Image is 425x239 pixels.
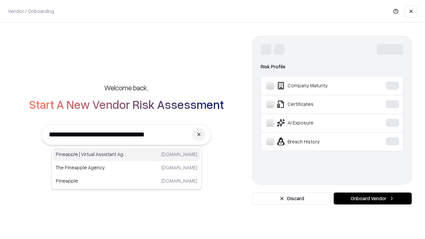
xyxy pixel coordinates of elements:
div: Risk Profile [261,63,403,71]
p: [DOMAIN_NAME] [161,177,197,184]
p: [DOMAIN_NAME] [161,164,197,171]
div: Certificates [266,100,366,108]
p: The Pineapple Agency [56,164,127,171]
p: [DOMAIN_NAME] [161,151,197,158]
button: Onboard Vendor [334,193,412,204]
button: Discard [252,193,331,204]
p: Vendor / Onboarding [8,8,54,15]
div: AI Exposure [266,119,366,127]
div: Suggestions [51,146,202,189]
p: Pineapple | Virtual Assistant Agency [56,151,127,158]
h5: Welcome back, [104,83,148,92]
div: Breach History [266,137,366,145]
div: Company Maturity [266,82,366,90]
p: Pineapple [56,177,127,184]
h2: Start A New Vendor Risk Assessment [29,98,224,111]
